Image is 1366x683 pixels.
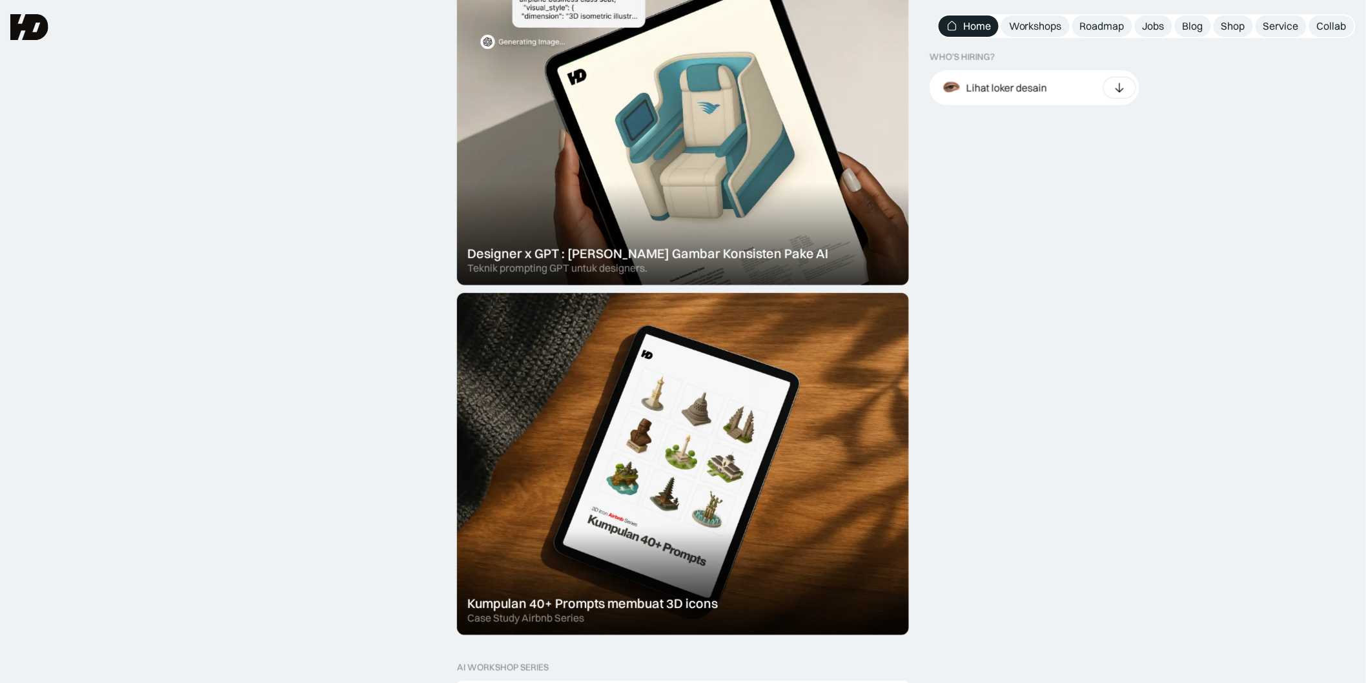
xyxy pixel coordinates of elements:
[1221,19,1245,33] div: Shop
[457,293,909,635] a: Kumpulan 40+ Prompts membuat 3D iconsCase Study Airbnb Series
[963,19,991,33] div: Home
[966,81,1047,94] div: Lihat loker desain
[1309,15,1354,37] a: Collab
[457,662,549,673] div: AI Workshop Series
[1256,15,1307,37] a: Service
[1072,15,1132,37] a: Roadmap
[930,52,995,63] div: WHO’S HIRING?
[1143,19,1165,33] div: Jobs
[1135,15,1172,37] a: Jobs
[1263,19,1299,33] div: Service
[1214,15,1253,37] a: Shop
[1001,15,1070,37] a: Workshops
[1009,19,1062,33] div: Workshops
[1080,19,1125,33] div: Roadmap
[1317,19,1347,33] div: Collab
[1175,15,1211,37] a: Blog
[1183,19,1203,33] div: Blog
[939,15,999,37] a: Home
